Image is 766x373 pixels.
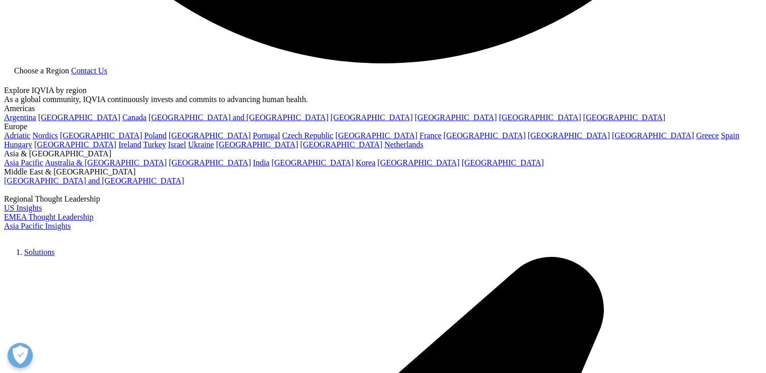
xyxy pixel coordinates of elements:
[4,113,36,122] a: Argentina
[356,158,375,167] a: Korea
[253,131,280,140] a: Portugal
[144,131,166,140] a: Poland
[384,140,423,149] a: Netherlands
[696,131,719,140] a: Greece
[444,131,526,140] a: [GEOGRAPHIC_DATA]
[4,122,762,131] div: Europe
[4,104,762,113] div: Americas
[414,113,497,122] a: [GEOGRAPHIC_DATA]
[4,204,42,212] a: US Insights
[4,195,762,204] div: Regional Thought Leadership
[612,131,694,140] a: [GEOGRAPHIC_DATA]
[4,176,184,185] a: [GEOGRAPHIC_DATA] and [GEOGRAPHIC_DATA]
[8,343,33,368] button: Open Preferences
[499,113,581,122] a: [GEOGRAPHIC_DATA]
[377,158,459,167] a: [GEOGRAPHIC_DATA]
[169,158,251,167] a: [GEOGRAPHIC_DATA]
[45,158,167,167] a: Australia & [GEOGRAPHIC_DATA]
[4,158,43,167] a: Asia Pacific
[14,66,69,75] span: Choose a Region
[4,222,71,230] a: Asia Pacific Insights
[188,140,214,149] a: Ukraine
[420,131,442,140] a: France
[149,113,328,122] a: [GEOGRAPHIC_DATA] and [GEOGRAPHIC_DATA]
[4,140,32,149] a: Hungary
[38,113,120,122] a: [GEOGRAPHIC_DATA]
[60,131,142,140] a: [GEOGRAPHIC_DATA]
[4,95,762,104] div: As a global community, IQVIA continuously invests and commits to advancing human health.
[169,131,251,140] a: [GEOGRAPHIC_DATA]
[300,140,382,149] a: [GEOGRAPHIC_DATA]
[71,66,107,75] a: Contact Us
[4,167,762,176] div: Middle East & [GEOGRAPHIC_DATA]
[34,140,116,149] a: [GEOGRAPHIC_DATA]
[143,140,166,149] a: Turkey
[4,86,762,95] div: Explore IQVIA by region
[583,113,665,122] a: [GEOGRAPHIC_DATA]
[271,158,354,167] a: [GEOGRAPHIC_DATA]
[24,248,54,256] a: Solutions
[4,149,762,158] div: Asia & [GEOGRAPHIC_DATA]
[462,158,544,167] a: [GEOGRAPHIC_DATA]
[335,131,417,140] a: [GEOGRAPHIC_DATA]
[528,131,610,140] a: [GEOGRAPHIC_DATA]
[4,131,30,140] a: Adriatic
[282,131,333,140] a: Czech Republic
[168,140,186,149] a: Israel
[32,131,58,140] a: Nordics
[216,140,298,149] a: [GEOGRAPHIC_DATA]
[721,131,739,140] a: Spain
[118,140,141,149] a: Ireland
[4,213,93,221] a: EMEA Thought Leadership
[253,158,269,167] a: India
[122,113,147,122] a: Canada
[330,113,412,122] a: [GEOGRAPHIC_DATA]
